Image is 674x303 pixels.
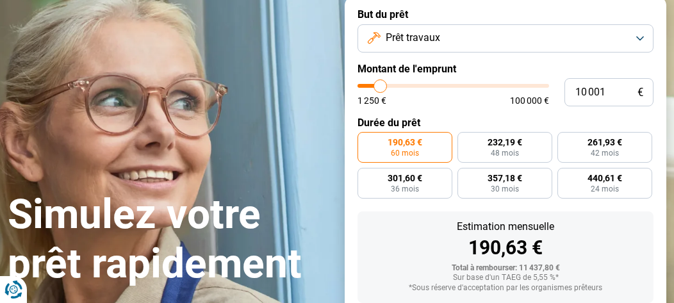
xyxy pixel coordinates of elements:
span: 36 mois [391,185,419,193]
span: 42 mois [591,149,619,157]
span: 60 mois [391,149,419,157]
span: 100 000 € [510,96,549,105]
span: 232,19 € [488,138,522,147]
span: 1 250 € [358,96,386,105]
span: 30 mois [491,185,519,193]
span: 261,93 € [588,138,622,147]
label: Durée du prêt [358,117,653,129]
span: 48 mois [491,149,519,157]
div: *Sous réserve d'acceptation par les organismes prêteurs [368,284,643,293]
span: 24 mois [591,185,619,193]
h1: Simulez votre prêt rapidement [8,190,329,289]
span: 301,60 € [388,174,422,183]
span: Prêt travaux [386,31,440,45]
span: 357,18 € [488,174,522,183]
span: € [637,87,643,98]
span: 190,63 € [388,138,422,147]
label: Montant de l'emprunt [358,63,653,75]
div: Total à rembourser: 11 437,80 € [368,264,643,273]
label: But du prêt [358,8,653,20]
div: 190,63 € [368,238,643,258]
div: Estimation mensuelle [368,222,643,232]
div: Sur base d'un TAEG de 5,55 %* [368,274,643,283]
button: Prêt travaux [358,24,653,53]
span: 440,61 € [588,174,622,183]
